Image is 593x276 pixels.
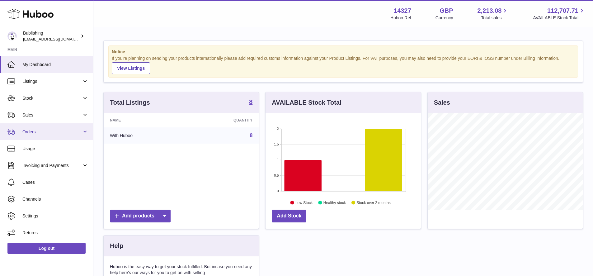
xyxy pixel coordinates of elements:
[249,99,252,106] a: 8
[478,7,502,15] span: 2,213.08
[110,210,171,222] a: Add products
[23,36,92,41] span: [EMAIL_ADDRESS][DOMAIN_NAME]
[277,189,279,193] text: 0
[295,200,313,205] text: Low Stock
[112,55,575,74] div: If you're planning on sending your products internationally please add required customs informati...
[22,213,88,219] span: Settings
[481,15,509,21] span: Total sales
[7,31,17,41] img: regine@bublishing.com
[112,49,575,55] strong: Notice
[110,98,150,107] h3: Total Listings
[533,15,586,21] span: AVAILABLE Stock Total
[22,79,82,84] span: Listings
[22,129,82,135] span: Orders
[323,200,346,205] text: Healthy stock
[22,230,88,236] span: Returns
[7,243,86,254] a: Log out
[547,7,578,15] span: 112,707.71
[277,158,279,162] text: 1
[110,242,123,250] h3: Help
[533,7,586,21] a: 112,707.71 AVAILABLE Stock Total
[250,133,252,138] a: 8
[112,62,150,74] a: View Listings
[272,98,341,107] h3: AVAILABLE Stock Total
[22,179,88,185] span: Cases
[435,15,453,21] div: Currency
[23,30,79,42] div: Bublishing
[478,7,509,21] a: 2,213.08 Total sales
[186,113,259,127] th: Quantity
[272,210,306,222] a: Add Stock
[22,196,88,202] span: Channels
[104,127,186,144] td: With Huboo
[104,113,186,127] th: Name
[22,95,82,101] span: Stock
[434,98,450,107] h3: Sales
[394,7,411,15] strong: 14327
[22,146,88,152] span: Usage
[274,142,279,146] text: 1.5
[22,112,82,118] span: Sales
[274,174,279,177] text: 0.5
[22,163,82,169] span: Invoicing and Payments
[249,99,252,105] strong: 8
[390,15,411,21] div: Huboo Ref
[357,200,391,205] text: Stock over 2 months
[277,127,279,131] text: 2
[110,264,252,276] p: Huboo is the easy way to get your stock fulfilled. But incase you need any help here's our ways f...
[440,7,453,15] strong: GBP
[22,62,88,68] span: My Dashboard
